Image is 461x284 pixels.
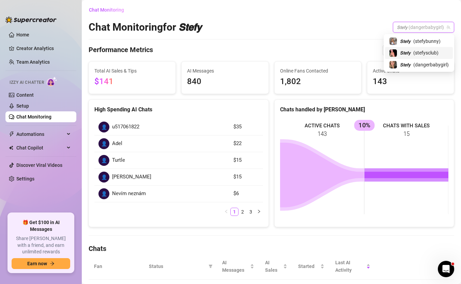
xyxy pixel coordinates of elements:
[247,208,255,216] a: 3
[112,173,151,181] span: [PERSON_NAME]
[16,43,71,54] a: Creator Analytics
[330,253,376,280] th: Last AI Activity
[233,190,259,198] article: $6
[265,259,282,274] span: AI Sales
[255,208,263,216] button: right
[94,67,170,75] span: Total AI Sales & Tips
[413,49,439,57] span: ( stefysclub )
[446,25,450,29] span: team
[413,61,449,68] span: ( dangerbabygirl )
[400,49,411,57] span: 𝙎𝙩𝙚𝙛𝙮
[98,188,109,199] div: 👤
[222,259,249,274] span: AI Messages
[16,59,50,65] a: Team Analytics
[112,123,139,131] span: u517061822
[112,140,122,148] span: Adel
[260,253,293,280] th: AI Sales
[16,114,51,120] a: Chat Monitoring
[397,22,450,32] span: 𝙎𝙩𝙚𝙛𝙮 (dangerbabygirl)
[222,208,230,216] li: Previous Page
[98,172,109,183] div: 👤
[389,49,397,57] img: 𝙎𝙩𝙚𝙛𝙮 (@stefysclub)
[400,61,411,68] span: 𝙎𝙩𝙚𝙛𝙮
[280,67,356,75] span: Online Fans Contacted
[16,129,65,140] span: Automations
[247,208,255,216] li: 3
[239,208,246,216] a: 2
[94,105,263,114] div: High Spending AI Chats
[373,67,448,75] span: Active Chats
[224,209,228,214] span: left
[16,92,34,98] a: Content
[12,258,70,269] button: Earn nowarrow-right
[335,259,365,274] span: Last AI Activity
[16,176,34,182] a: Settings
[233,123,259,131] article: $35
[89,4,129,15] button: Chat Monitoring
[9,131,14,137] span: thunderbolt
[5,16,57,23] img: logo-BBDzfeDw.svg
[98,155,109,166] div: 👤
[230,208,239,216] li: 1
[9,145,13,150] img: Chat Copilot
[89,7,124,13] span: Chat Monitoring
[187,67,263,75] span: AI Messages
[50,261,55,266] span: arrow-right
[27,261,47,266] span: Earn now
[373,75,448,88] span: 143
[16,103,29,109] a: Setup
[10,79,44,86] span: Izzy AI Chatter
[209,264,213,268] span: filter
[280,75,356,88] span: 1,802
[112,156,125,164] span: Turtle
[12,219,70,233] span: 🎁 Get $100 in AI Messages
[222,208,230,216] button: left
[98,122,109,132] div: 👤
[16,162,62,168] a: Discover Viral Videos
[400,37,411,45] span: 𝙎𝙩𝙚𝙛𝙮
[233,140,259,148] article: $22
[233,173,259,181] article: $15
[89,253,143,280] th: Fan
[12,235,70,255] span: Share [PERSON_NAME] with a friend, and earn unlimited rewards
[89,45,153,56] h4: Performance Metrics
[298,263,319,270] span: Started
[89,21,201,34] h2: Chat Monitoring for 𝙎𝙩𝙚𝙛𝙮
[233,156,259,164] article: $15
[413,37,441,45] span: ( stefybunny )
[16,32,29,37] a: Home
[231,208,238,216] a: 1
[389,37,397,45] img: 𝙎𝙩𝙚𝙛𝙮 (@stefybunny)
[280,105,449,114] div: Chats handled by [PERSON_NAME]
[239,208,247,216] li: 2
[89,244,454,253] h4: Chats
[187,75,263,88] span: 840
[112,190,146,198] span: Nevím neznám
[149,263,206,270] span: Status
[389,61,397,68] img: 𝙎𝙩𝙚𝙛𝙮 (@dangerbabygirl)
[438,261,454,277] iframe: Intercom live chat
[47,77,57,86] img: AI Chatter
[257,209,261,214] span: right
[207,261,214,271] span: filter
[98,138,109,149] div: 👤
[94,77,113,86] span: $141
[255,208,263,216] li: Next Page
[16,142,65,153] span: Chat Copilot
[293,253,330,280] th: Started
[217,253,260,280] th: AI Messages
